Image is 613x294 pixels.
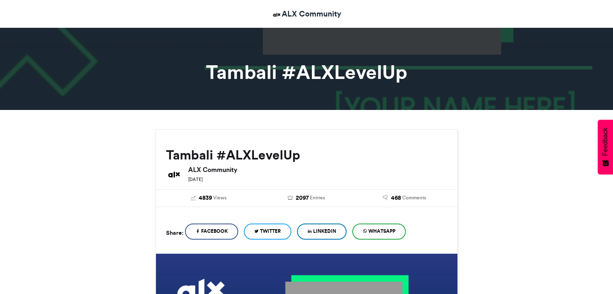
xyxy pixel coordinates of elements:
[272,10,282,20] img: ALX Community
[166,228,183,238] h5: Share:
[213,194,226,201] span: Views
[297,224,347,240] a: LinkedIn
[368,228,395,235] span: WhatsApp
[188,176,203,182] small: [DATE]
[264,194,349,203] a: 2097 Entries
[199,194,212,203] span: 4839
[188,166,447,173] h6: ALX Community
[166,166,182,182] img: ALX Community
[201,228,228,235] span: Facebook
[296,194,309,203] span: 2097
[362,194,447,203] a: 468 Comments
[83,62,530,82] h1: Tambali #ALXLevelUp
[260,228,281,235] span: Twitter
[313,228,336,235] span: LinkedIn
[244,224,291,240] a: Twitter
[166,194,252,203] a: 4839 Views
[598,120,613,174] button: Feedback - Show survey
[185,224,238,240] a: Facebook
[391,194,401,203] span: 468
[272,8,341,20] a: ALX Community
[310,194,325,201] span: Entries
[166,148,447,162] h2: Tambali #ALXLevelUp
[402,194,426,201] span: Comments
[352,224,406,240] a: WhatsApp
[602,128,609,156] span: Feedback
